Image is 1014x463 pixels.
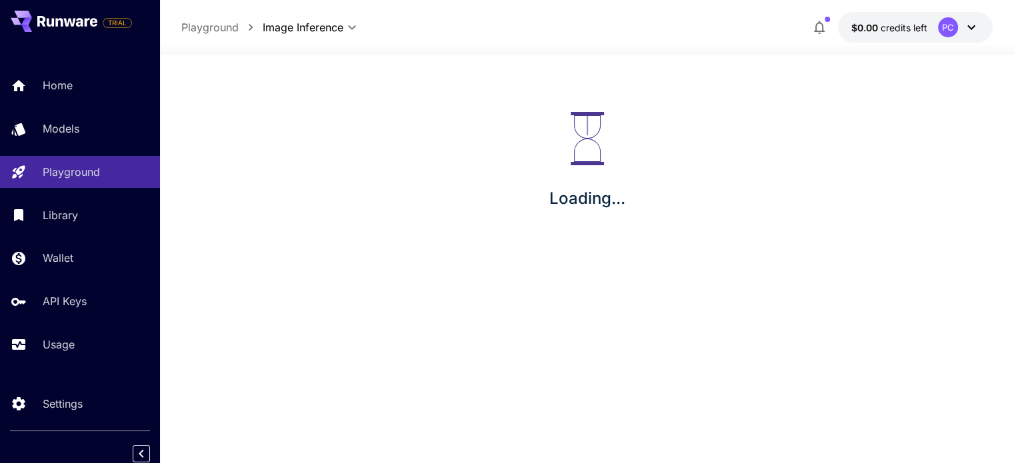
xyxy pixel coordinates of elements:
div: $0.00 [851,21,927,35]
span: Add your payment card to enable full platform functionality. [103,15,132,31]
nav: breadcrumb [181,19,263,35]
a: Playground [181,19,239,35]
p: Usage [43,336,75,352]
span: $0.00 [851,22,881,33]
p: Wallet [43,250,73,266]
span: Image Inference [263,19,343,35]
p: Settings [43,396,83,412]
button: $0.00PC [838,12,993,43]
p: Home [43,77,73,93]
span: credits left [881,22,927,33]
p: Models [43,121,79,137]
span: TRIAL [103,18,131,28]
button: Collapse sidebar [133,445,150,462]
p: Playground [43,164,100,180]
p: Loading... [549,187,625,211]
p: Library [43,207,78,223]
p: API Keys [43,293,87,309]
div: PC [938,17,958,37]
